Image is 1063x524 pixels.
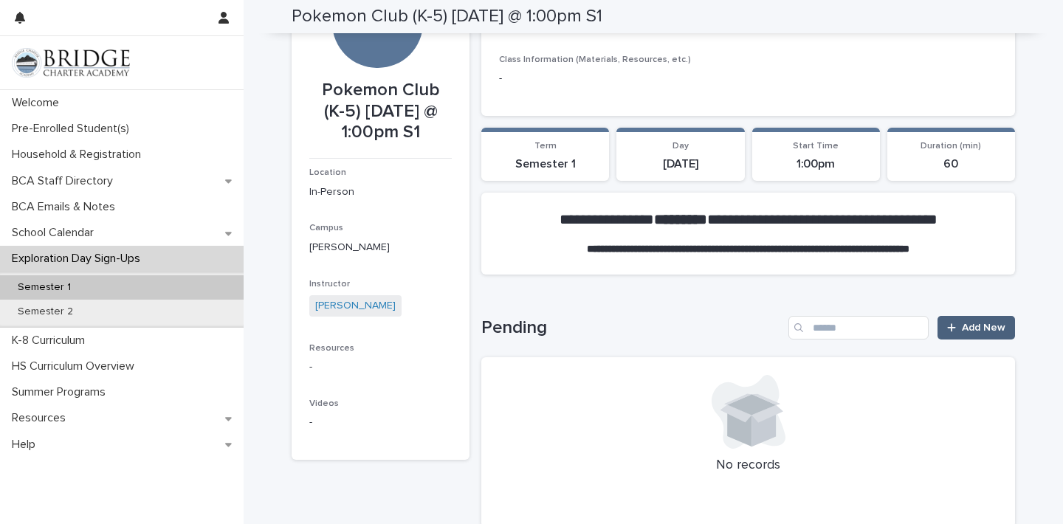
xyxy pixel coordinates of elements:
[793,142,839,151] span: Start Time
[6,226,106,240] p: School Calendar
[490,157,600,171] p: Semester 1
[292,6,602,27] h2: Pokemon Club (K-5) [DATE] @ 1:00pm S1
[6,306,85,318] p: Semester 2
[6,334,97,348] p: K-8 Curriculum
[6,385,117,399] p: Summer Programs
[309,185,452,200] p: In-Person
[309,168,346,177] span: Location
[309,240,452,255] p: [PERSON_NAME]
[896,157,1006,171] p: 60
[309,280,350,289] span: Instructor
[625,157,735,171] p: [DATE]
[499,55,691,64] span: Class Information (Materials, Resources, etc.)
[921,142,981,151] span: Duration (min)
[309,415,452,430] p: -
[6,281,83,294] p: Semester 1
[6,359,146,373] p: HS Curriculum Overview
[499,458,997,474] p: No records
[6,411,78,425] p: Resources
[481,317,782,339] h1: Pending
[309,359,452,375] p: -
[6,174,125,188] p: BCA Staff Directory
[309,224,343,232] span: Campus
[938,316,1015,339] a: Add New
[499,71,997,86] p: -
[6,96,71,110] p: Welcome
[315,298,396,314] a: [PERSON_NAME]
[6,438,47,452] p: Help
[788,316,929,339] input: Search
[309,399,339,408] span: Videos
[672,142,689,151] span: Day
[6,148,153,162] p: Household & Registration
[6,252,152,266] p: Exploration Day Sign-Ups
[12,48,130,77] img: V1C1m3IdTEidaUdm9Hs0
[309,344,354,353] span: Resources
[761,157,871,171] p: 1:00pm
[309,80,452,143] p: Pokemon Club (K-5) [DATE] @ 1:00pm S1
[534,142,557,151] span: Term
[962,323,1005,333] span: Add New
[6,122,141,136] p: Pre-Enrolled Student(s)
[6,200,127,214] p: BCA Emails & Notes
